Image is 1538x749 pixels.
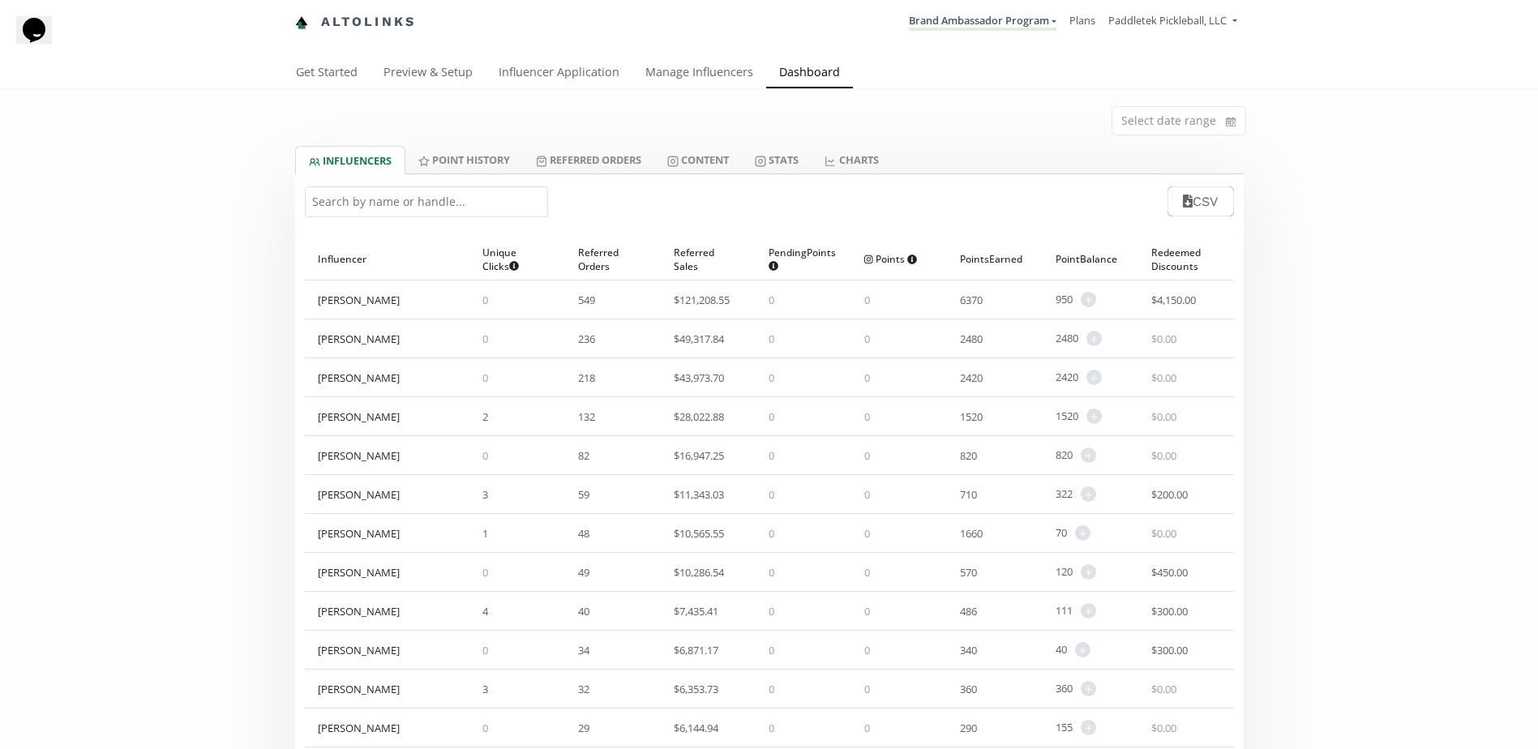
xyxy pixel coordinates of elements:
a: Referred Orders [523,146,654,173]
span: 0 [864,526,870,541]
span: 710 [960,487,977,502]
span: 360 [960,682,977,696]
span: + [1086,331,1102,346]
span: 59 [578,487,589,502]
span: $ 300.00 [1151,604,1188,618]
span: 2 [482,409,488,424]
span: + [1081,486,1096,502]
span: $ 200.00 [1151,487,1188,502]
span: 120 [1056,564,1073,580]
span: Points [864,252,917,266]
span: 0 [864,604,870,618]
span: $ 6,871.17 [674,643,718,657]
div: [PERSON_NAME] [318,332,400,346]
span: 34 [578,643,589,657]
span: 4 [482,604,488,618]
div: Referred Sales [674,238,743,280]
span: 236 [578,332,595,346]
span: 0 [769,409,774,424]
span: 0 [864,332,870,346]
span: 0 [864,409,870,424]
span: 0 [482,332,488,346]
span: 0 [482,565,488,580]
span: 0 [769,448,774,463]
span: 40 [578,604,589,618]
span: Pending Points [769,246,836,273]
span: $ 16,947.25 [674,448,724,463]
span: Unique Clicks [482,246,539,273]
span: 2480 [1056,331,1078,346]
div: [PERSON_NAME] [318,409,400,424]
span: 820 [960,448,977,463]
span: $ 450.00 [1151,565,1188,580]
span: + [1081,564,1096,580]
span: + [1081,720,1096,735]
img: favicon-32x32.png [295,16,308,29]
span: 2480 [960,332,983,346]
span: + [1081,681,1096,696]
span: $ 0.00 [1151,721,1176,735]
div: [PERSON_NAME] [318,293,400,307]
span: $ 6,353.73 [674,682,718,696]
span: 49 [578,565,589,580]
span: $ 0.00 [1151,448,1176,463]
span: $ 0.00 [1151,332,1176,346]
span: $ 10,565.55 [674,526,724,541]
span: 0 [864,293,870,307]
span: 0 [769,604,774,618]
span: 0 [482,643,488,657]
span: 340 [960,643,977,657]
span: $ 28,022.88 [674,409,724,424]
div: [PERSON_NAME] [318,604,400,618]
span: 2420 [1056,370,1078,385]
span: $ 6,144.94 [674,721,718,735]
span: 82 [578,448,589,463]
span: 0 [482,721,488,735]
a: Brand Ambassador Program [909,13,1056,31]
a: Preview & Setup [371,58,486,90]
span: 0 [769,643,774,657]
span: 0 [864,721,870,735]
span: 0 [769,487,774,502]
div: [PERSON_NAME] [318,721,400,735]
span: 155 [1056,720,1073,735]
span: + [1075,642,1090,657]
span: $ 11,343.03 [674,487,724,502]
span: 0 [864,643,870,657]
span: 0 [864,565,870,580]
span: 570 [960,565,977,580]
a: Altolinks [295,9,417,36]
span: 3 [482,682,488,696]
span: 0 [769,565,774,580]
span: $ 0.00 [1151,409,1176,424]
span: 32 [578,682,589,696]
span: 0 [769,721,774,735]
a: INFLUENCERS [295,146,405,174]
span: 40 [1056,642,1067,657]
a: Get Started [283,58,371,90]
span: 1520 [960,409,983,424]
span: 0 [769,682,774,696]
a: Point HISTORY [405,146,523,173]
span: Paddletek Pickleball, LLC [1108,13,1227,28]
a: Dashboard [766,58,853,90]
span: 218 [578,370,595,385]
iframe: chat widget [16,16,68,65]
div: [PERSON_NAME] [318,487,400,502]
div: Redeemed Discounts [1151,238,1221,280]
a: Plans [1069,13,1095,28]
span: 111 [1056,603,1073,618]
span: 1 [482,526,488,541]
span: + [1086,409,1102,424]
span: 549 [578,293,595,307]
span: $ 0.00 [1151,370,1176,385]
div: [PERSON_NAME] [318,643,400,657]
span: $ 43,973.70 [674,370,724,385]
div: [PERSON_NAME] [318,526,400,541]
span: 486 [960,604,977,618]
div: [PERSON_NAME] [318,565,400,580]
span: 0 [769,293,774,307]
input: Search by name or handle... [305,186,548,217]
span: $ 10,286.54 [674,565,724,580]
a: Content [654,146,742,173]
